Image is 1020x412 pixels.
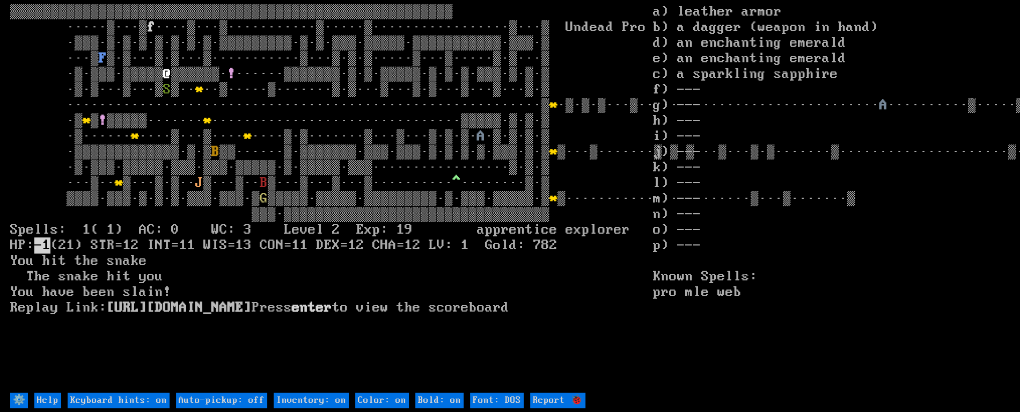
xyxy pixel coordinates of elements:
font: @ [163,66,171,82]
input: Color: on [355,393,409,408]
mark: -1 [34,237,50,254]
larn: ▒▒▒▒▒▒▒▒▒▒▒▒▒▒▒▒▒▒▒▒▒▒▒▒▒▒▒▒▒▒▒▒▒▒▒▒▒▒▒▒▒▒▒▒▒▒▒▒▒▒▒▒▒▒▒ ·····▒···▒ ····▒···▒···········▒·····▒···... [10,4,653,392]
input: Report 🐞 [530,393,585,408]
font: f [147,19,155,35]
a: [URL][DOMAIN_NAME] [107,300,252,316]
stats: a) leather armor b) a dagger (weapon in hand) d) an enchanting emerald e) an enchanting emerald c... [653,4,1010,392]
b: enter [292,300,332,316]
font: S [163,82,171,98]
font: B [260,175,268,191]
input: Bold: on [415,393,464,408]
font: ! [228,66,236,82]
input: Keyboard hints: on [68,393,170,408]
font: ! [99,113,107,129]
input: ⚙️ [10,393,28,408]
input: Help [34,393,61,408]
font: B [211,144,219,160]
input: Inventory: on [274,393,349,408]
font: G [260,191,268,207]
font: A [477,128,485,144]
input: Auto-pickup: off [176,393,267,408]
font: J [195,175,203,191]
font: ^ [453,175,461,191]
input: Font: DOS [470,393,524,408]
font: F [99,50,107,67]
